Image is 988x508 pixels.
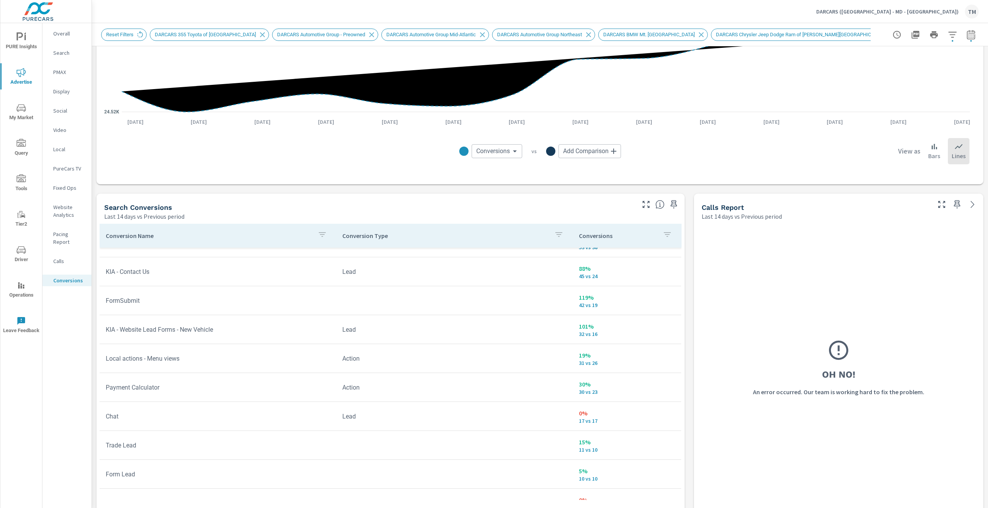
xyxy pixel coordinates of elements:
p: 88% [579,264,675,273]
div: nav menu [0,23,42,343]
p: Bars [928,151,940,160]
div: PMAX [42,66,91,78]
div: Overall [42,28,91,39]
p: [DATE] [885,118,912,126]
div: DARCARS 355 Toyota of [GEOGRAPHIC_DATA] [150,29,269,41]
div: Conversions [42,275,91,286]
span: PURE Insights [3,32,40,51]
h5: Calls Report [702,203,744,211]
p: [DATE] [313,118,340,126]
p: PMAX [53,68,85,76]
p: [DATE] [376,118,403,126]
div: TM [965,5,979,19]
span: Leave Feedback [3,316,40,335]
td: Action [336,378,573,397]
td: Form Lead [100,464,336,484]
p: Conversion Type [342,232,548,240]
p: 0% [579,408,675,418]
div: Conversions [472,144,522,158]
text: 24.52K [104,109,119,115]
div: Reset Filters [101,29,147,41]
p: [DATE] [949,118,976,126]
p: [DATE] [567,118,594,126]
span: DARCARS Automotive Group Mid-Atlantic [382,32,480,37]
p: [DATE] [185,118,212,126]
span: Query [3,139,40,158]
div: Fixed Ops [42,182,91,194]
span: DARCARS BMW Mt. [GEOGRAPHIC_DATA] [599,32,699,37]
td: Lead [336,320,573,339]
p: Social [53,107,85,115]
td: Lead [336,407,573,426]
p: Last 14 days vs Previous period [702,212,782,221]
td: Payment Calculator [100,378,336,397]
div: Display [42,86,91,97]
p: Last 14 days vs Previous period [104,212,184,221]
div: DARCARS Automotive Group Mid-Atlantic [381,29,489,41]
span: Save this to your personalized report [951,198,963,211]
p: Pacing Report [53,230,85,246]
p: 32 vs 16 [579,331,675,337]
div: DARCARS BMW Mt. [GEOGRAPHIC_DATA] [598,29,708,41]
td: KIA - Website Lead Forms - New Vehicle [100,320,336,339]
span: DARCARS 355 Toyota of [GEOGRAPHIC_DATA] [150,32,261,37]
div: Video [42,124,91,136]
span: Add Comparison [563,147,609,155]
td: Lead [336,262,573,282]
p: [DATE] [122,118,149,126]
span: DARCARS Automotive Group Northeast [492,32,587,37]
p: 5% [579,466,675,476]
p: 19% [579,351,675,360]
p: 17 vs 17 [579,418,675,424]
span: Driver [3,245,40,264]
p: 45 vs 24 [579,273,675,279]
p: Overall [53,30,85,37]
span: DARCARS Chrysler Jeep Dodge Ram of [PERSON_NAME][GEOGRAPHIC_DATA] [711,32,891,37]
div: Search [42,47,91,59]
p: vs [522,148,546,155]
p: 31 vs 26 [579,360,675,366]
div: Social [42,105,91,116]
p: Fixed Ops [53,184,85,192]
td: Chat [100,407,336,426]
p: 101% [579,322,675,331]
p: Conversions [53,277,85,284]
p: PureCars TV [53,165,85,172]
p: Website Analytics [53,203,85,219]
p: Lines [952,151,966,160]
span: Advertise [3,68,40,87]
p: An error occurred. Our team is working hard to fix the problem. [753,387,924,397]
span: DARCARS Automotive Group - Preowned [272,32,370,37]
button: "Export Report to PDF" [908,27,923,42]
div: Calls [42,255,91,267]
td: FormSubmit [100,291,336,311]
div: DARCARS Automotive Group Northeast [492,29,595,41]
div: DARCARS Automotive Group - Preowned [272,29,378,41]
p: 15% [579,437,675,447]
span: Reset Filters [102,32,138,37]
div: Pacing Report [42,228,91,248]
h5: Search Conversions [104,203,172,211]
div: DARCARS Chrysler Jeep Dodge Ram of [PERSON_NAME][GEOGRAPHIC_DATA] [711,29,900,41]
p: DARCARS ([GEOGRAPHIC_DATA] - MD - [GEOGRAPHIC_DATA]) [816,8,959,15]
p: Search [53,49,85,57]
p: Conversions [579,232,656,240]
p: Local [53,145,85,153]
p: 0% [579,495,675,505]
span: My Market [3,103,40,122]
p: Display [53,88,85,95]
button: Print Report [926,27,942,42]
td: Action [336,349,573,368]
div: Website Analytics [42,201,91,221]
button: Make Fullscreen [936,198,948,211]
div: PureCars TV [42,163,91,174]
p: 30 vs 23 [579,389,675,395]
p: [DATE] [758,118,785,126]
td: KIA - Contact Us [100,262,336,282]
h6: View as [898,147,920,155]
p: Calls [53,257,85,265]
p: [DATE] [503,118,530,126]
button: Select Date Range [963,27,979,42]
span: Save this to your personalized report [668,198,680,211]
p: 30% [579,380,675,389]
